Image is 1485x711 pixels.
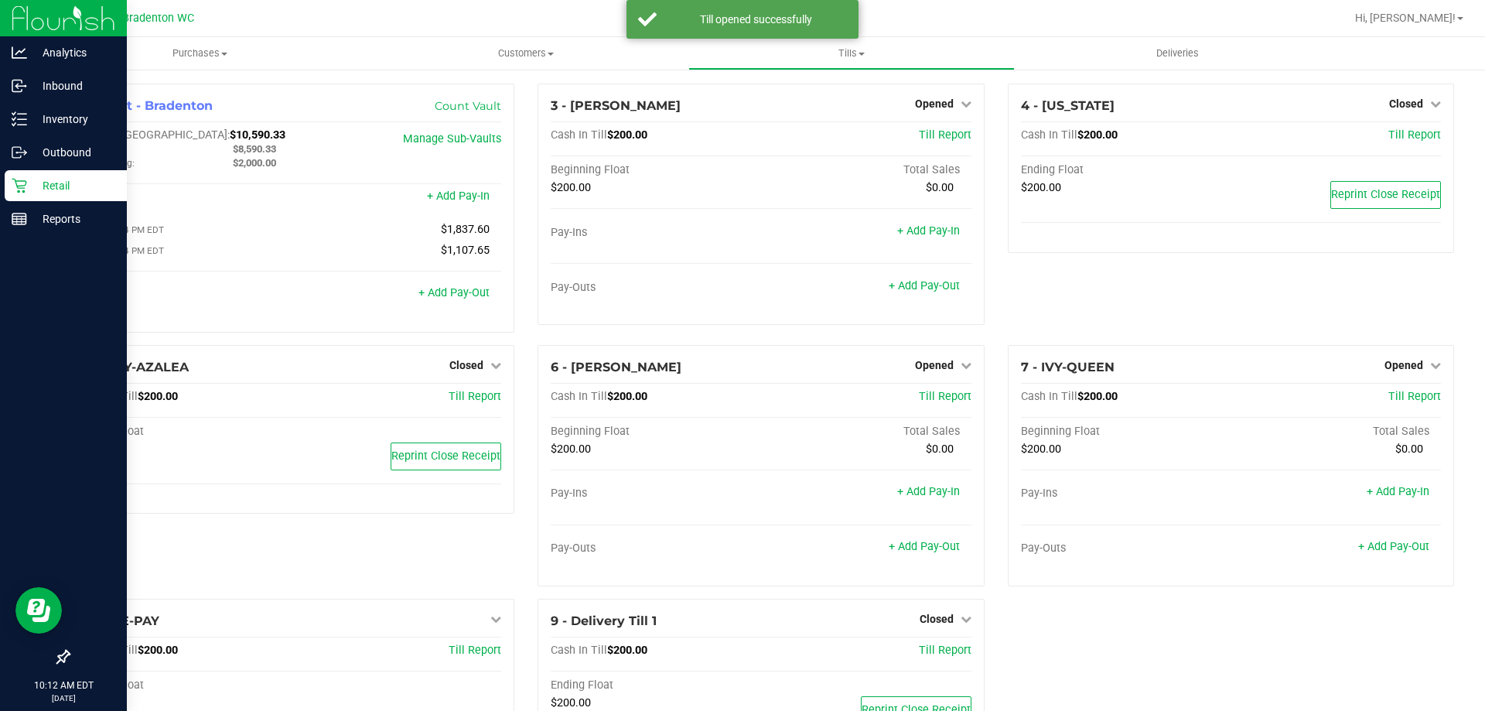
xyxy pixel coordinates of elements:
[418,286,490,299] a: + Add Pay-Out
[551,128,607,142] span: Cash In Till
[12,78,27,94] inline-svg: Inbound
[1395,443,1423,456] span: $0.00
[15,587,62,634] iframe: Resource center
[12,145,27,160] inline-svg: Outbound
[1021,487,1231,501] div: Pay-Ins
[607,128,647,142] span: $200.00
[607,644,647,657] span: $200.00
[688,37,1014,70] a: Tills
[427,190,490,203] a: + Add Pay-In
[12,111,27,127] inline-svg: Inventory
[81,191,292,205] div: Pay-Ins
[364,46,688,60] span: Customers
[1389,97,1423,110] span: Closed
[1388,390,1441,403] a: Till Report
[37,46,363,60] span: Purchases
[551,542,761,555] div: Pay-Outs
[1021,542,1231,555] div: Pay-Outs
[81,128,230,142] span: Cash In [GEOGRAPHIC_DATA]:
[665,12,847,27] div: Till opened successfully
[1331,188,1440,201] span: Reprint Close Receipt
[1021,425,1231,439] div: Beginning Float
[897,485,960,498] a: + Add Pay-In
[1021,128,1077,142] span: Cash In Till
[920,613,954,625] span: Closed
[391,443,501,470] button: Reprint Close Receipt
[1021,443,1061,456] span: $200.00
[81,288,292,302] div: Pay-Outs
[81,679,292,692] div: Ending Float
[12,178,27,193] inline-svg: Retail
[551,98,681,113] span: 3 - [PERSON_NAME]
[1358,540,1429,553] a: + Add Pay-Out
[1077,390,1118,403] span: $200.00
[1330,181,1441,209] button: Reprint Close Receipt
[449,390,501,403] a: Till Report
[81,425,292,439] div: Ending Float
[1135,46,1220,60] span: Deliveries
[37,37,363,70] a: Purchases
[441,244,490,257] span: $1,107.65
[27,77,120,95] p: Inbound
[926,181,954,194] span: $0.00
[27,210,120,228] p: Reports
[897,224,960,238] a: + Add Pay-In
[435,99,501,113] a: Count Vault
[122,12,194,25] span: Bradenton WC
[915,97,954,110] span: Opened
[919,128,971,142] a: Till Report
[607,390,647,403] span: $200.00
[7,692,120,704] p: [DATE]
[81,98,213,113] span: 1 - Vault - Bradenton
[138,644,178,657] span: $200.00
[1021,360,1115,374] span: 7 - IVY-QUEEN
[926,443,954,456] span: $0.00
[689,46,1013,60] span: Tills
[233,143,276,155] span: $8,590.33
[551,360,681,374] span: 6 - [PERSON_NAME]
[1355,12,1456,24] span: Hi, [PERSON_NAME]!
[1021,390,1077,403] span: Cash In Till
[551,614,657,628] span: 9 - Delivery Till 1
[551,679,761,692] div: Ending Float
[551,644,607,657] span: Cash In Till
[551,163,761,177] div: Beginning Float
[551,425,761,439] div: Beginning Float
[233,157,276,169] span: $2,000.00
[919,644,971,657] a: Till Report
[551,226,761,240] div: Pay-Ins
[7,679,120,692] p: 10:12 AM EDT
[1015,37,1340,70] a: Deliveries
[1021,163,1231,177] div: Ending Float
[230,128,285,142] span: $10,590.33
[27,43,120,62] p: Analytics
[449,359,483,371] span: Closed
[403,132,501,145] a: Manage Sub-Vaults
[551,390,607,403] span: Cash In Till
[1384,359,1423,371] span: Opened
[761,425,971,439] div: Total Sales
[1021,98,1115,113] span: 4 - [US_STATE]
[551,281,761,295] div: Pay-Outs
[889,540,960,553] a: + Add Pay-Out
[1077,128,1118,142] span: $200.00
[1367,485,1429,498] a: + Add Pay-In
[915,359,954,371] span: Opened
[27,176,120,195] p: Retail
[551,181,591,194] span: $200.00
[1388,128,1441,142] a: Till Report
[363,37,688,70] a: Customers
[12,211,27,227] inline-svg: Reports
[889,279,960,292] a: + Add Pay-Out
[1231,425,1441,439] div: Total Sales
[27,110,120,128] p: Inventory
[919,390,971,403] a: Till Report
[138,390,178,403] span: $200.00
[441,223,490,236] span: $1,837.60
